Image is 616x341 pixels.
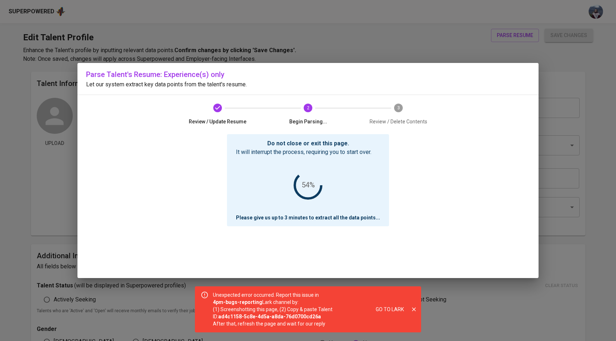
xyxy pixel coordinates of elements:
[236,148,380,156] p: It will interrupt the process, requiring you to start over.
[213,291,332,327] p: Unexpected error occurred. Report this issue in Lark channel by: (1) Screenshotting this page, (2...
[376,305,404,314] span: Go to Lark
[266,118,351,125] span: Begin Parsing...
[213,299,262,305] b: 4pm-bugs-reporting
[356,118,441,125] span: Review / Delete Contents
[218,314,321,319] b: ad4c1158-5c8e-4d5a-a8da-76d0700cd26a
[410,305,418,314] button: close
[175,118,260,125] span: Review / Update Resume
[236,214,380,221] p: Please give us up to 3 minutes to extract all the data points ...
[307,105,309,110] text: 2
[236,139,380,148] p: Do not close or exit this page.
[86,69,530,80] h6: Parse Talent's Resume: Experience(s) only
[302,179,315,191] div: 54%
[397,105,399,110] text: 3
[86,80,530,89] p: Let our system extract key data points from the talent's resume.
